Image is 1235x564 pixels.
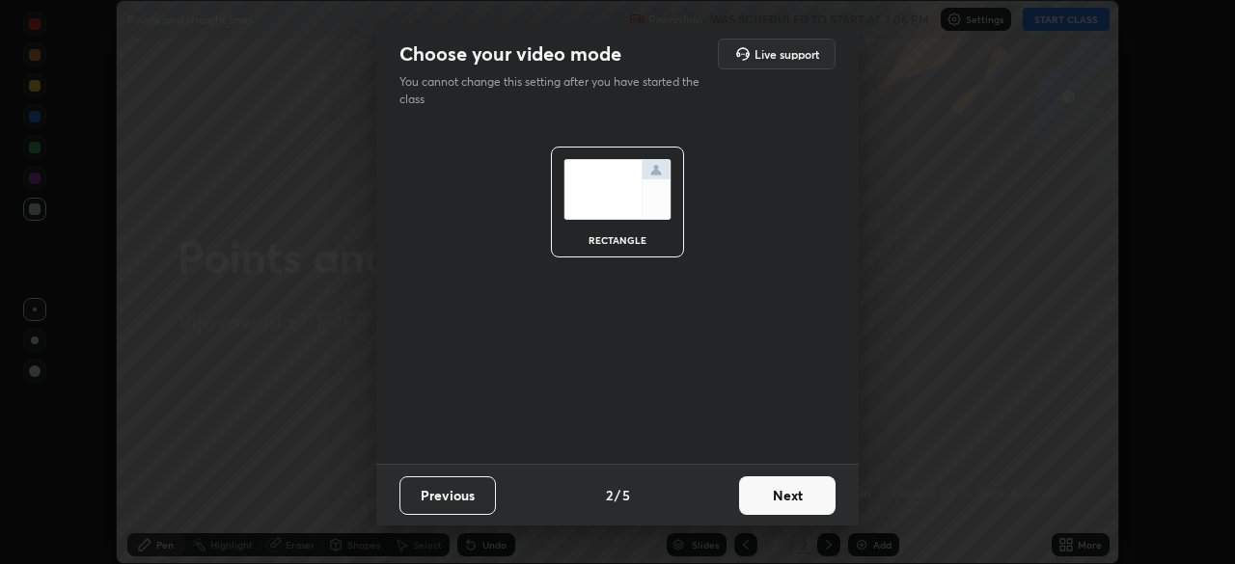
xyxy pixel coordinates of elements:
[563,159,672,220] img: normalScreenIcon.ae25ed63.svg
[399,41,621,67] h2: Choose your video mode
[615,485,620,505] h4: /
[399,73,712,108] p: You cannot change this setting after you have started the class
[755,48,819,60] h5: Live support
[739,476,836,515] button: Next
[622,485,630,505] h4: 5
[399,476,496,515] button: Previous
[579,235,656,245] div: rectangle
[606,485,613,505] h4: 2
